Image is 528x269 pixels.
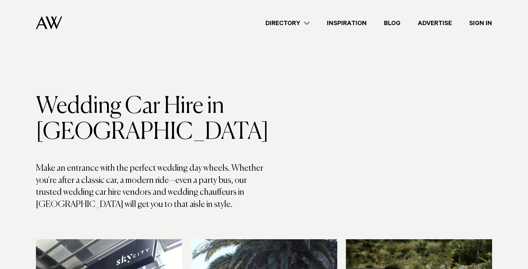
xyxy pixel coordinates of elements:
[318,18,375,28] a: Inspiration
[375,18,409,28] a: Blog
[257,18,318,28] a: Directory
[36,94,264,145] h1: Wedding Car Hire in [GEOGRAPHIC_DATA]
[36,16,62,29] img: Auckland Weddings Logo
[36,162,264,211] p: Make an entrance with the perfect wedding day wheels. Whether you're after a classic car, a moder...
[409,18,460,28] a: Advertise
[460,18,501,28] a: Sign In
